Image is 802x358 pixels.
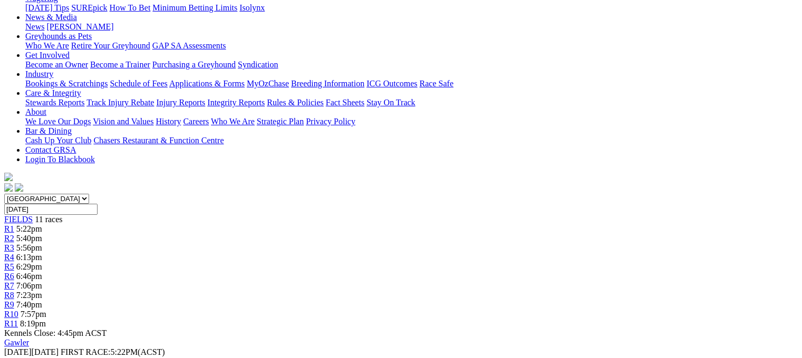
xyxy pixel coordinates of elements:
[16,243,42,252] span: 5:56pm
[25,41,69,50] a: Who We Are
[25,98,84,107] a: Stewards Reports
[25,41,798,51] div: Greyhounds as Pets
[183,117,209,126] a: Careers
[110,3,151,12] a: How To Bet
[16,281,42,290] span: 7:06pm
[25,79,798,88] div: Industry
[4,300,14,309] a: R9
[25,32,92,41] a: Greyhounds as Pets
[207,98,265,107] a: Integrity Reports
[61,347,165,356] span: 5:22PM(ACST)
[25,22,798,32] div: News & Media
[93,117,153,126] a: Vision and Values
[152,41,226,50] a: GAP SA Assessments
[4,310,18,319] a: R10
[25,136,91,145] a: Cash Up Your Club
[247,79,289,88] a: MyOzChase
[15,183,23,192] img: twitter.svg
[93,136,224,145] a: Chasers Restaurant & Function Centre
[16,262,42,271] span: 6:29pm
[267,98,324,107] a: Rules & Policies
[61,347,110,356] span: FIRST RACE:
[4,347,59,356] span: [DATE]
[4,243,14,252] a: R3
[4,215,33,224] a: FIELDS
[4,183,13,192] img: facebook.svg
[25,126,72,135] a: Bar & Dining
[4,291,14,300] a: R8
[257,117,304,126] a: Strategic Plan
[326,98,364,107] a: Fact Sheets
[156,98,205,107] a: Injury Reports
[152,3,237,12] a: Minimum Betting Limits
[16,300,42,309] span: 7:40pm
[169,79,245,88] a: Applications & Forms
[152,60,236,69] a: Purchasing a Greyhound
[35,215,62,224] span: 11 races
[291,79,364,88] a: Breeding Information
[25,136,798,145] div: Bar & Dining
[20,319,46,328] span: 8:19pm
[4,347,32,356] span: [DATE]
[25,22,44,31] a: News
[16,253,42,262] span: 6:13pm
[4,253,14,262] a: R4
[25,145,76,154] a: Contact GRSA
[25,69,53,78] a: Industry
[25,60,88,69] a: Become an Owner
[419,79,453,88] a: Race Safe
[238,60,278,69] a: Syndication
[211,117,255,126] a: Who We Are
[239,3,265,12] a: Isolynx
[4,338,29,347] a: Gawler
[25,117,798,126] div: About
[366,79,417,88] a: ICG Outcomes
[4,234,14,243] a: R2
[4,204,98,215] input: Select date
[25,117,91,126] a: We Love Our Dogs
[25,98,798,107] div: Care & Integrity
[4,319,18,328] a: R11
[90,60,150,69] a: Become a Trainer
[156,117,181,126] a: History
[25,3,69,12] a: [DATE] Tips
[110,79,167,88] a: Schedule of Fees
[366,98,415,107] a: Stay On Track
[71,41,150,50] a: Retire Your Greyhound
[4,262,14,271] a: R5
[86,98,154,107] a: Track Injury Rebate
[25,107,46,116] a: About
[4,281,14,290] a: R7
[25,51,70,59] a: Get Involved
[25,79,108,88] a: Bookings & Scratchings
[46,22,113,31] a: [PERSON_NAME]
[25,60,798,69] div: Get Involved
[25,13,77,22] a: News & Media
[4,329,107,337] span: Kennels Close: 4:45pm ACST
[21,310,46,319] span: 7:57pm
[25,155,95,164] a: Login To Blackbook
[25,88,81,97] a: Care & Integrity
[4,272,14,281] a: R6
[16,224,42,233] span: 5:22pm
[306,117,355,126] a: Privacy Policy
[4,224,14,233] a: R1
[25,3,798,13] div: Wagering
[71,3,107,12] a: SUREpick
[4,173,13,181] img: logo-grsa-white.png
[16,291,42,300] span: 7:23pm
[16,272,42,281] span: 6:46pm
[16,234,42,243] span: 5:40pm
